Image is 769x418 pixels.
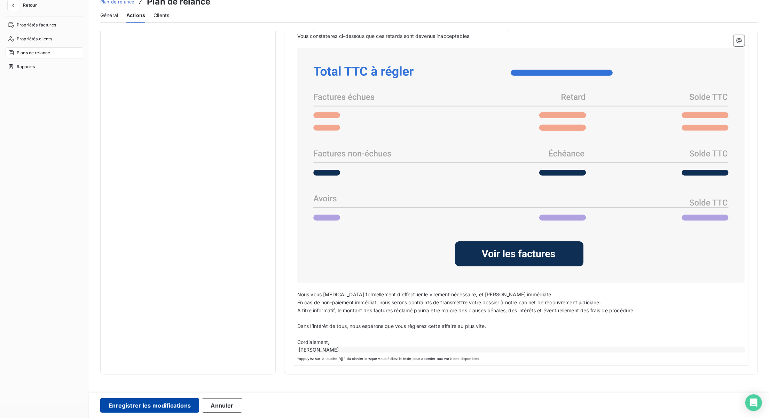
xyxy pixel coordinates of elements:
[6,61,83,72] a: Rapports
[17,50,50,56] span: Plans de relance
[126,12,145,19] span: Actions
[297,339,330,345] span: Cordialement,
[100,398,199,413] button: Enregistrer les modifications
[100,12,118,19] span: Général
[17,64,35,70] span: Rapports
[297,33,471,39] span: Vous constaterez ci-dessous que ces retards sont devenus inacceptables.
[297,299,601,305] span: En cas de non-paiement immédiat, nous serons contraints de transmettre votre dossier à notre cabi...
[297,307,635,313] span: A titre informatif, le montant des factures réclamé pourra être majoré des clauses pénales, des i...
[23,3,37,7] span: Retour
[297,323,486,329] span: Dans l’intérêt de tous, nous espérons que vous règlerez cette affaire au plus vite.
[745,394,762,411] div: Open Intercom Messenger
[297,25,530,31] span: Je me permets de revenir une fois de plus vers vous concernant les factures en retard de paiement.
[202,398,242,413] button: Annuler
[17,36,52,42] span: Propriétés clients
[297,291,553,297] span: Nous vous [MEDICAL_DATA] formellement d’effectuer le virement nécessaire, et [PERSON_NAME] immédi...
[297,356,745,361] span: *appuyez sur la touche "@" du clavier lorsque vous éditez le texte pour accéder aux variables dis...
[6,19,83,31] a: Propriétés factures
[6,33,83,45] a: Propriétés clients
[154,12,169,19] span: Clients
[6,47,83,58] a: Plans de relance
[17,22,56,28] span: Propriétés factures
